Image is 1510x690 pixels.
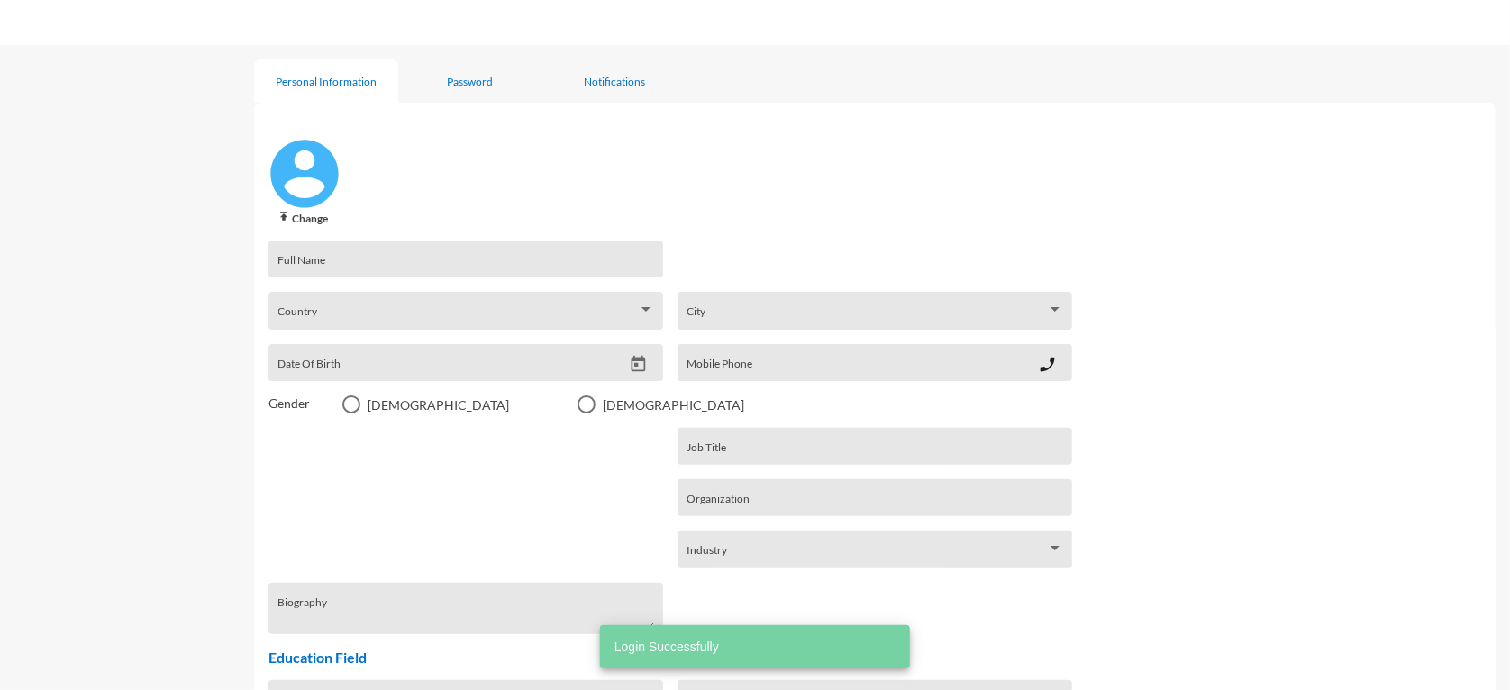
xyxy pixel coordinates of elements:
mat-label: Gender [268,395,310,411]
span: City [687,310,1047,324]
span: Country [278,310,638,324]
button: Open calendar [623,355,654,374]
span: [DEMOGRAPHIC_DATA] [596,397,744,413]
div: Notifications [584,75,645,88]
span: Industry [687,549,1047,563]
span: [DEMOGRAPHIC_DATA] [360,397,509,413]
div: Personal Information [276,75,377,88]
div: Password [448,75,494,88]
p: Education Field [268,649,1481,666]
mat-radio-group: Select an option [268,395,1481,413]
span: Login Successfully [614,638,719,656]
mat-icon: phone_enabled [1039,354,1063,376]
mat-icon: Example publish icon [277,210,292,224]
span: Change [277,212,328,225]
